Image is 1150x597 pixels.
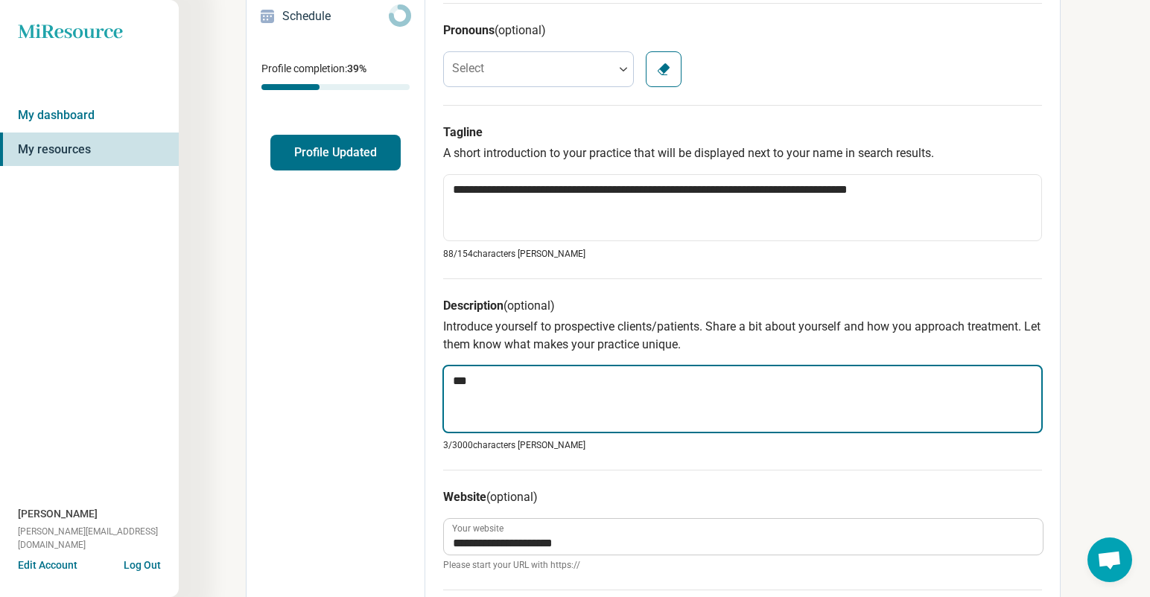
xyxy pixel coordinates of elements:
span: 39 % [347,63,366,74]
p: 88/ 154 characters [PERSON_NAME] [443,247,1042,261]
div: Profile completion: [247,52,425,99]
label: Select [452,61,484,75]
button: Log Out [124,558,161,569]
span: [PERSON_NAME][EMAIL_ADDRESS][DOMAIN_NAME] [18,525,179,552]
button: Edit Account [18,558,77,573]
button: Profile Updated [270,135,401,170]
span: Please start your URL with https:// [443,558,1042,572]
div: Open chat [1087,537,1132,582]
span: (optional) [495,23,546,37]
p: 3/ 3000 characters [PERSON_NAME] [443,438,1042,452]
h3: Website [443,488,1042,506]
p: A short introduction to your practice that will be displayed next to your name in search results. [443,144,1042,162]
p: Schedule [282,7,389,25]
span: (optional) [503,298,555,313]
h3: Description [443,297,1042,315]
div: Profile completion [261,84,410,90]
h3: Tagline [443,124,1042,141]
label: Your website [452,524,503,533]
span: [PERSON_NAME] [18,506,98,522]
h3: Pronouns [443,22,1042,39]
p: Introduce yourself to prospective clients/patients. Share a bit about yourself and how you approa... [443,318,1042,354]
span: (optional) [486,490,538,504]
